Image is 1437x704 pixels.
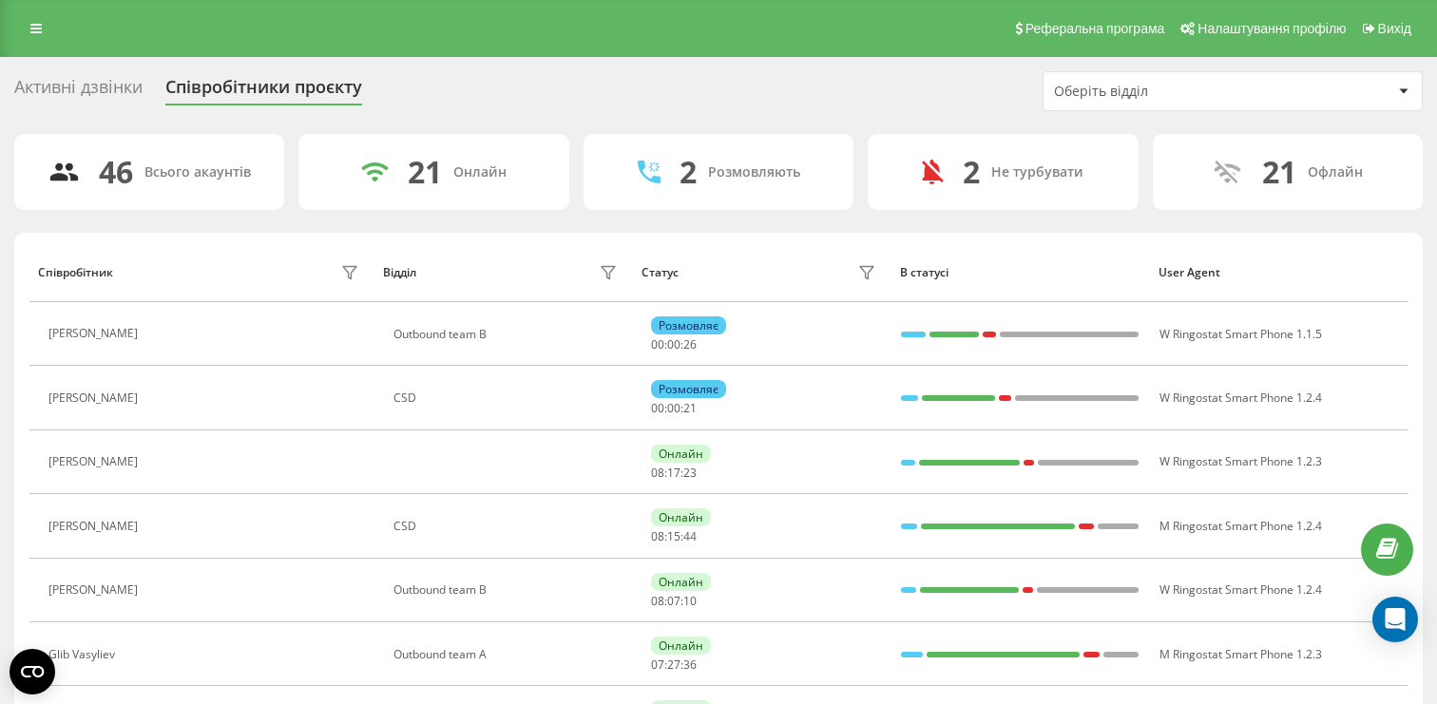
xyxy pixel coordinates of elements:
span: Налаштування профілю [1197,21,1346,36]
span: M Ringostat Smart Phone 1.2.4 [1159,518,1322,534]
span: 00 [651,400,664,416]
div: Онлайн [651,573,711,591]
div: Outbound team B [393,328,623,341]
div: Відділ [383,266,416,279]
span: 08 [651,465,664,481]
div: Оберіть відділ [1054,84,1281,100]
div: Статус [642,266,679,279]
span: M Ringostat Smart Phone 1.2.3 [1159,646,1322,662]
span: 26 [683,336,697,352]
div: Не турбувати [991,164,1083,181]
div: : : [651,658,697,672]
div: : : [651,595,697,608]
div: 21 [1262,154,1296,190]
div: User Agent [1159,266,1399,279]
div: Розмовляє [651,380,726,398]
div: Онлайн [651,637,711,655]
div: 2 [963,154,980,190]
span: 36 [683,656,697,673]
span: Вихід [1378,21,1411,36]
span: 17 [667,465,680,481]
div: : : [651,466,697,480]
span: W Ringostat Smart Phone 1.2.3 [1159,453,1322,469]
div: Розмовляють [708,164,800,181]
span: 08 [651,593,664,609]
div: : : [651,530,697,543]
div: [PERSON_NAME] [48,391,143,405]
div: 2 [680,154,697,190]
div: Онлайн [651,445,711,463]
div: Співробітники проєкту [165,77,362,106]
span: 00 [667,400,680,416]
span: W Ringostat Smart Phone 1.2.4 [1159,390,1322,406]
div: [PERSON_NAME] [48,520,143,533]
div: Outbound team A [393,648,623,661]
div: [PERSON_NAME] [48,583,143,597]
div: Glib Vasyliev [48,648,120,661]
div: 21 [408,154,442,190]
button: Open CMP widget [10,649,55,694]
div: CSD [393,520,623,533]
span: 44 [683,528,697,544]
div: Всього акаунтів [144,164,251,181]
div: Онлайн [453,164,507,181]
span: 07 [651,656,664,673]
div: : : [651,402,697,415]
span: 08 [651,528,664,544]
span: Реферальна програма [1025,21,1165,36]
span: W Ringostat Smart Phone 1.2.4 [1159,581,1322,598]
div: Розмовляє [651,316,726,334]
span: 07 [667,593,680,609]
div: 46 [99,154,133,190]
div: : : [651,338,697,352]
div: [PERSON_NAME] [48,455,143,468]
div: CSD [393,391,623,405]
div: Outbound team B [393,583,623,597]
span: 27 [667,656,680,673]
div: Співробітник [38,266,113,279]
div: Онлайн [651,508,711,526]
span: 00 [667,336,680,352]
div: В статусі [900,266,1140,279]
span: 00 [651,336,664,352]
span: 23 [683,465,697,481]
span: 10 [683,593,697,609]
span: 21 [683,400,697,416]
div: Активні дзвінки [14,77,143,106]
div: Open Intercom Messenger [1372,597,1418,642]
div: Офлайн [1308,164,1363,181]
span: W Ringostat Smart Phone 1.1.5 [1159,326,1322,342]
div: [PERSON_NAME] [48,327,143,340]
span: 15 [667,528,680,544]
